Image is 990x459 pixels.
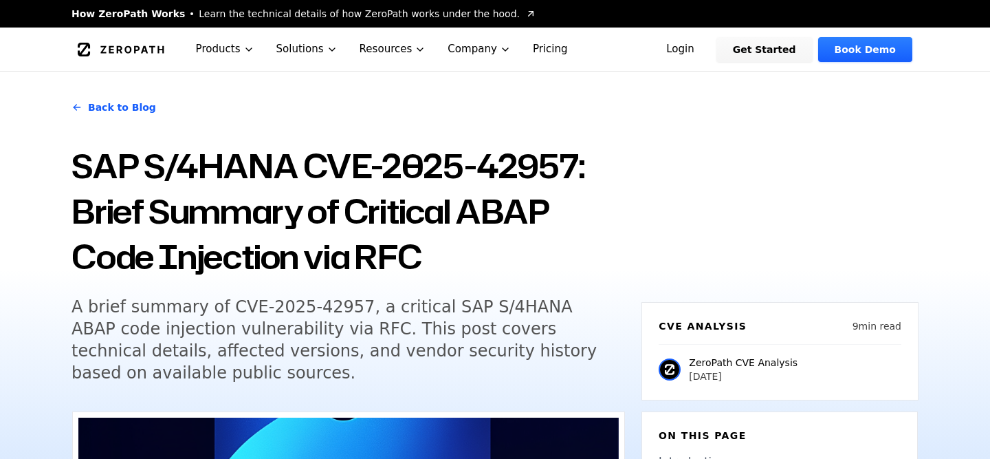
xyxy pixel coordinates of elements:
[689,370,797,383] p: [DATE]
[716,37,813,62] a: Get Started
[199,7,520,21] span: Learn the technical details of how ZeroPath works under the hood.
[689,356,797,370] p: ZeroPath CVE Analysis
[265,28,349,71] button: Solutions
[659,359,681,381] img: ZeroPath CVE Analysis
[659,429,901,442] h6: On this page
[349,28,437,71] button: Resources
[71,296,599,384] h5: A brief summary of CVE-2025-42957, a critical SAP S/4HANA ABAP code injection vulnerability via R...
[818,37,912,62] a: Book Demo
[55,28,935,71] nav: Global
[71,143,625,279] h1: SAP S/4HANA CVE-2025-42957: Brief Summary of Critical ABAP Code Injection via RFC
[852,319,901,333] p: 9 min read
[522,28,579,71] a: Pricing
[71,7,185,21] span: How ZeroPath Works
[71,7,536,21] a: How ZeroPath WorksLearn the technical details of how ZeroPath works under the hood.
[659,319,747,333] h6: CVE Analysis
[185,28,265,71] button: Products
[71,88,156,127] a: Back to Blog
[650,37,711,62] a: Login
[437,28,522,71] button: Company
